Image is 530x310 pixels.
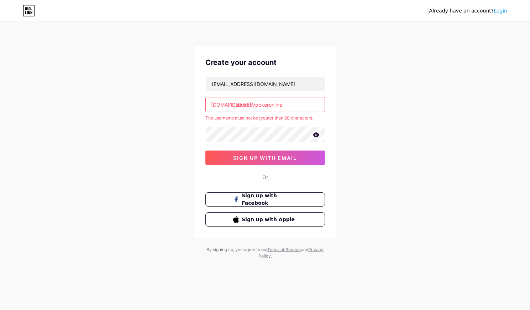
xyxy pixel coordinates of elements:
div: The username must not be greater than 20 characters. [205,115,325,121]
span: Sign up with Apple [242,216,297,223]
button: Sign up with Facebook [205,192,325,207]
div: Already have an account? [429,7,507,15]
a: Terms of Service [267,247,301,252]
a: Login [494,8,507,14]
button: Sign up with Apple [205,212,325,227]
div: Or [262,173,268,181]
input: username [206,97,325,112]
span: Sign up with Facebook [242,192,297,207]
span: sign up with email [233,155,297,161]
button: sign up with email [205,151,325,165]
input: Email [206,77,325,91]
div: [DOMAIN_NAME]/ [211,101,253,108]
div: Create your account [205,57,325,68]
div: By signing up, you agree to our and . [205,247,326,259]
